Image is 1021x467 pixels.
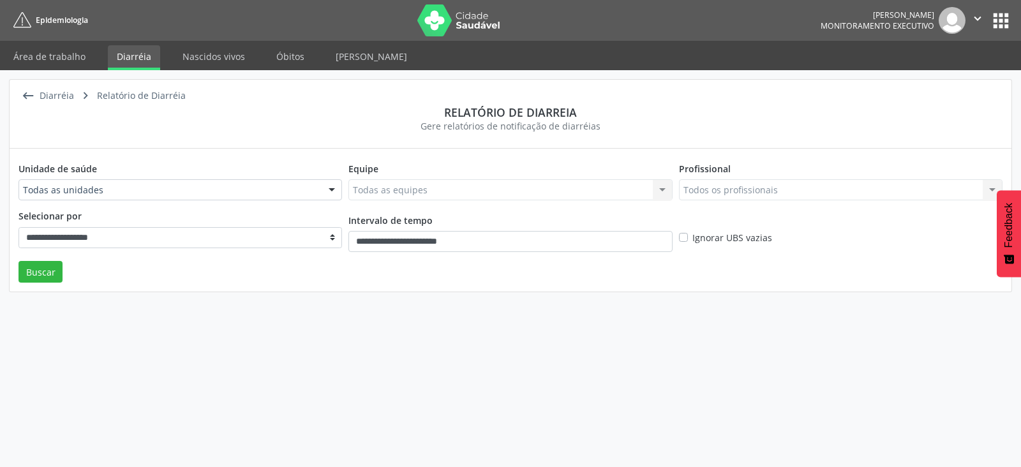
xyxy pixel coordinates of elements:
a: Área de trabalho [4,45,94,68]
img: img [939,7,965,34]
button:  [965,7,990,34]
div: Relatório de diarreia [19,105,1002,119]
span: Feedback [1003,203,1015,248]
button: Buscar [19,261,63,283]
i:  [76,87,94,105]
label: Profissional [679,158,731,179]
label: Unidade de saúde [19,158,97,179]
a: [PERSON_NAME] [327,45,416,68]
span: Todas as unidades [23,184,316,196]
a:  Relatório de Diarréia [76,87,188,105]
span: Epidemiologia [36,15,88,26]
label: Equipe [348,158,378,179]
a: Nascidos vivos [174,45,254,68]
a: Óbitos [267,45,313,68]
i:  [971,11,985,26]
i:  [19,87,37,105]
div: Gere relatórios de notificação de diarréias [19,119,1002,133]
span: Monitoramento Executivo [821,20,934,31]
legend: Selecionar por [19,209,342,226]
div: Relatório de Diarréia [94,87,188,105]
button: Feedback - Mostrar pesquisa [997,190,1021,277]
a: Diarréia [108,45,160,70]
a: Epidemiologia [9,10,88,31]
label: Ignorar UBS vazias [692,231,772,244]
div: [PERSON_NAME] [821,10,934,20]
div: Diarréia [37,87,76,105]
a:  Diarréia [19,87,76,105]
label: Intervalo de tempo [348,209,433,231]
button: apps [990,10,1012,32]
